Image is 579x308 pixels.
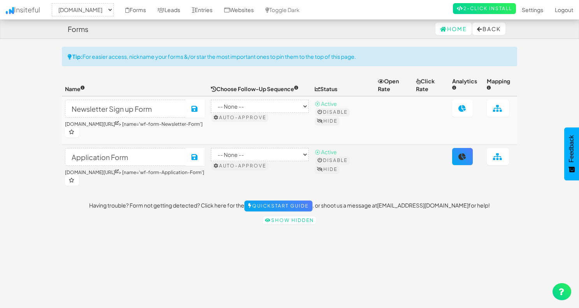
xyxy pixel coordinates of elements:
[413,74,449,96] th: Click Rate
[72,53,82,60] strong: Tip:
[211,85,298,92] span: Choose Follow-Up Sequence
[212,162,268,170] button: Auto-approve
[62,47,517,66] div: For easier access, nickname your forms &/or star the most important ones to pin them to the top o...
[315,100,337,107] span: ⦿ Active
[453,3,516,14] a: 2-Click Install
[315,148,337,155] span: ⦿ Active
[212,114,268,121] button: Auto-approve
[312,74,375,96] th: Status
[377,202,468,209] a: [EMAIL_ADDRESS][DOMAIN_NAME]
[316,157,349,164] button: Disable
[62,201,517,211] p: Having trouble? Form not getting detected? Click here for the , or shoot us a message at for help!
[65,85,85,92] span: Name
[65,100,186,118] input: Nickname your form (internal use only)
[65,170,205,186] h6: > [name='wf-form-Application-Form']
[315,117,339,125] button: Hide
[316,108,349,116] button: Disable
[435,23,472,35] a: Home
[315,165,339,173] button: Hide
[65,121,119,127] a: [DOMAIN_NAME][URL]
[487,77,510,92] span: Mapping
[452,77,477,92] span: Analytics
[68,25,88,33] h4: Forms
[244,201,312,211] a: Quickstart Guide
[375,74,413,96] th: Open Rate
[6,7,14,14] img: icon.png
[65,121,205,137] h6: > [name='wf-form-Newsletter-Form']
[568,135,575,162] span: Feedback
[472,23,505,35] button: Back
[564,127,579,180] button: Feedback - Show survey
[65,148,186,166] input: Nickname your form (internal use only)
[263,216,316,224] a: Show hidden
[65,169,119,175] a: [DOMAIN_NAME][URL]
